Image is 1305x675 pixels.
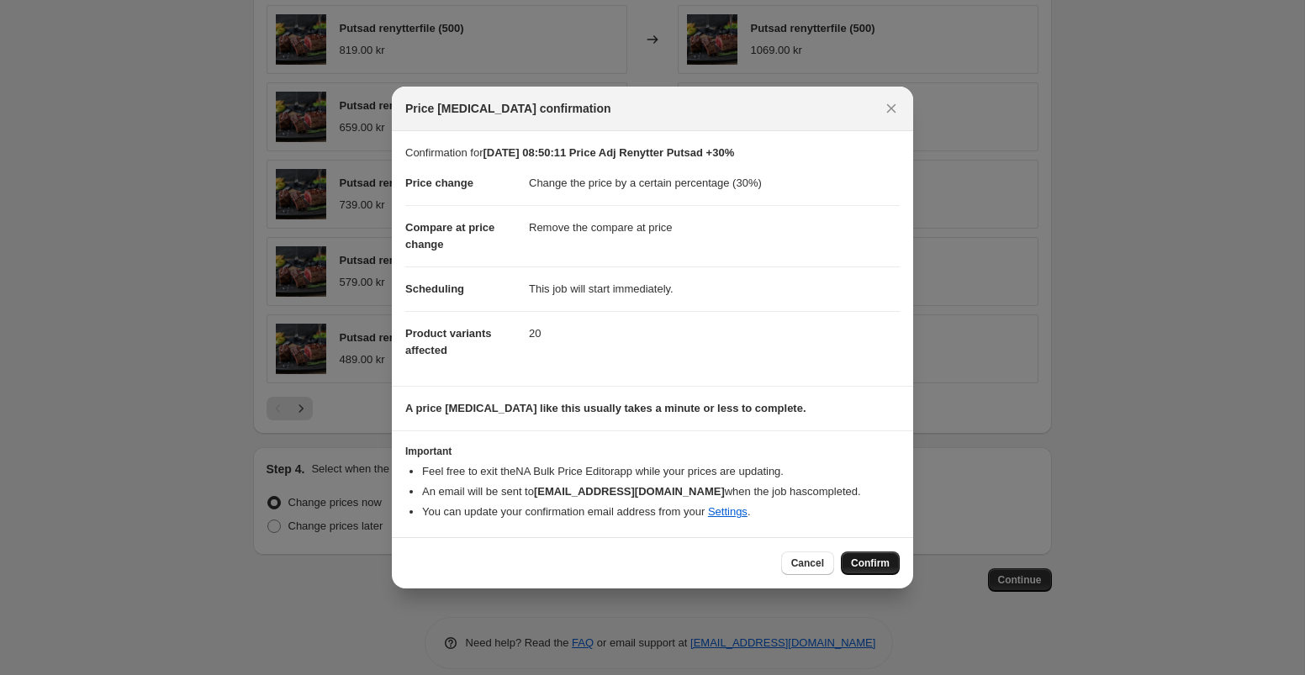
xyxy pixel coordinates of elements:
[529,205,900,250] dd: Remove the compare at price
[422,504,900,520] li: You can update your confirmation email address from your .
[791,556,824,570] span: Cancel
[880,97,903,120] button: Close
[529,161,900,205] dd: Change the price by a certain percentage (30%)
[422,483,900,500] li: An email will be sent to when the job has completed .
[405,445,900,458] h3: Important
[781,551,834,575] button: Cancel
[529,311,900,356] dd: 20
[851,556,890,570] span: Confirm
[422,463,900,480] li: Feel free to exit the NA Bulk Price Editor app while your prices are updating.
[841,551,900,575] button: Confirm
[405,221,494,250] span: Compare at price change
[483,146,734,159] b: [DATE] 08:50:11 Price Adj Renytter Putsad +30%
[529,266,900,311] dd: This job will start immediately.
[708,505,748,518] a: Settings
[405,177,473,189] span: Price change
[405,100,611,117] span: Price [MEDICAL_DATA] confirmation
[405,282,464,295] span: Scheduling
[405,145,900,161] p: Confirmation for
[405,327,492,356] span: Product variants affected
[405,402,806,414] b: A price [MEDICAL_DATA] like this usually takes a minute or less to complete.
[534,485,725,498] b: [EMAIL_ADDRESS][DOMAIN_NAME]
